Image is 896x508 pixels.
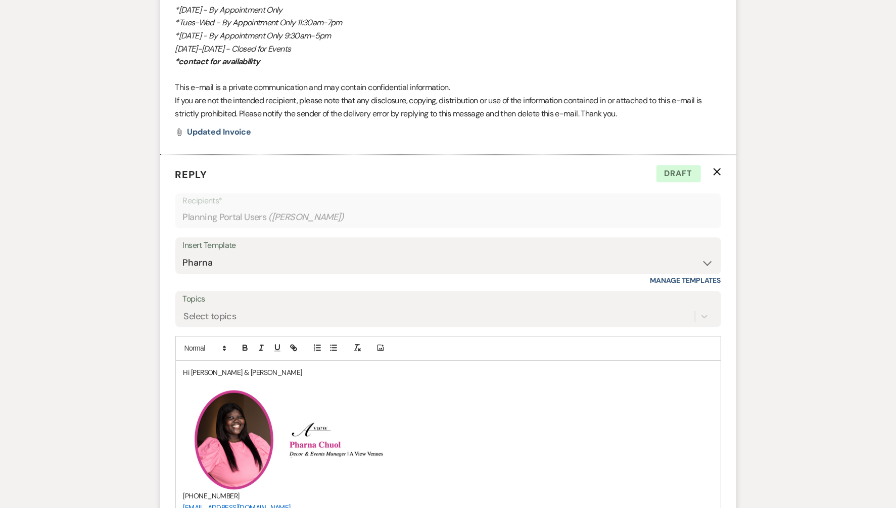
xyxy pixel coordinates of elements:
span: This e-mail is a private communication and may contain confidential information. [175,82,450,93]
span: Reply [175,168,208,181]
span: Updated invoice [187,126,252,137]
img: Screenshot 2025-04-02 at 3.30.15 PM.png [286,421,398,458]
span: ( [PERSON_NAME] ) [268,210,344,224]
a: Manage Templates [650,276,721,285]
em: *[DATE] - By Appointment Only [175,5,282,15]
p: Recipients* [183,194,714,207]
span: [PHONE_NUMBER] [183,491,240,500]
a: Updated invoice [187,128,252,136]
div: Select topics [184,309,237,323]
span: Draft [656,165,701,182]
div: Insert Template [183,238,714,253]
em: *[DATE] - By Appointment Only 9:30am-5pm [175,30,331,41]
em: *Tues-Wed - By Appointment Only 11:30am-7pm [175,17,342,28]
em: [DATE]-[DATE] - Closed for Events [175,44,291,54]
em: *contact for availability [175,56,260,67]
img: PC .png [183,389,285,490]
span: If you are not the intended recipient, please note that any disclosure, copying, distribution or ... [175,95,702,119]
label: Topics [183,292,714,307]
p: Hi [PERSON_NAME] & [PERSON_NAME] [183,367,713,378]
div: Planning Portal Users [183,207,714,227]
